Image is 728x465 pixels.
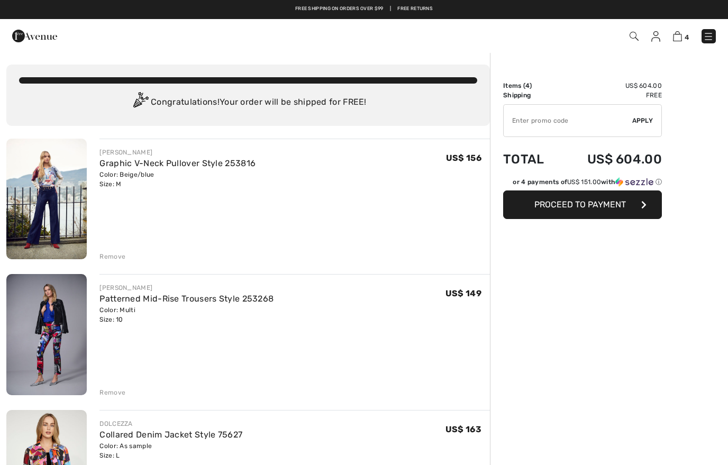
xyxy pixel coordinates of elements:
[503,190,662,219] button: Proceed to Payment
[397,5,433,13] a: Free Returns
[685,33,689,41] span: 4
[503,177,662,190] div: or 4 payments ofUS$ 151.00withSezzle Click to learn more about Sezzle
[99,283,274,293] div: [PERSON_NAME]
[445,424,481,434] span: US$ 163
[6,274,87,395] img: Patterned Mid-Rise Trousers Style 253268
[99,252,125,261] div: Remove
[703,31,714,42] img: Menu
[673,30,689,42] a: 4
[99,430,242,440] a: Collared Denim Jacket Style 75627
[559,90,662,100] td: Free
[559,81,662,90] td: US$ 604.00
[130,92,151,113] img: Congratulation2.svg
[446,153,481,163] span: US$ 156
[673,31,682,41] img: Shopping Bag
[295,5,384,13] a: Free shipping on orders over $99
[99,441,242,460] div: Color: As sample Size: L
[99,170,256,189] div: Color: Beige/blue Size: M
[503,141,559,177] td: Total
[513,177,662,187] div: or 4 payments of with
[503,90,559,100] td: Shipping
[534,199,626,209] span: Proceed to Payment
[6,139,87,259] img: Graphic V-Neck Pullover Style 253816
[99,158,256,168] a: Graphic V-Neck Pullover Style 253816
[503,81,559,90] td: Items ( )
[19,92,477,113] div: Congratulations! Your order will be shipped for FREE!
[99,305,274,324] div: Color: Multi Size: 10
[99,388,125,397] div: Remove
[615,177,653,187] img: Sezzle
[99,148,256,157] div: [PERSON_NAME]
[99,419,242,428] div: DOLCEZZA
[12,25,57,47] img: 1ère Avenue
[99,294,274,304] a: Patterned Mid-Rise Trousers Style 253268
[390,5,391,13] span: |
[651,31,660,42] img: My Info
[445,288,481,298] span: US$ 149
[632,116,653,125] span: Apply
[630,32,639,41] img: Search
[12,30,57,40] a: 1ère Avenue
[504,105,632,136] input: Promo code
[559,141,662,177] td: US$ 604.00
[525,82,530,89] span: 4
[567,178,601,186] span: US$ 151.00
